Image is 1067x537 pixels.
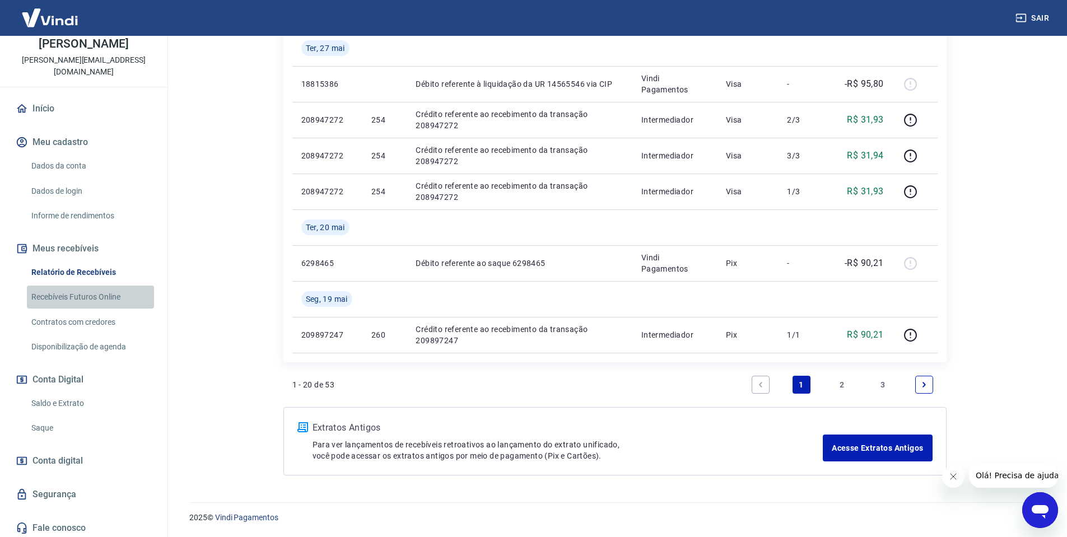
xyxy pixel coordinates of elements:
p: 1/3 [787,186,820,197]
p: Intermediador [641,186,708,197]
p: Visa [726,150,770,161]
p: 208947272 [301,114,353,125]
p: Visa [726,114,770,125]
p: Intermediador [641,150,708,161]
p: Para ver lançamentos de recebíveis retroativos ao lançamento do extrato unificado, você pode aces... [313,439,823,461]
p: -R$ 95,80 [845,77,884,91]
a: Informe de rendimentos [27,204,154,227]
p: Vindi Pagamentos [641,252,708,274]
button: Meus recebíveis [13,236,154,261]
iframe: Mensagem da empresa [969,463,1058,488]
p: 2/3 [787,114,820,125]
p: 208947272 [301,186,353,197]
a: Segurança [13,482,154,507]
button: Sair [1013,8,1054,29]
a: Vindi Pagamentos [215,513,278,522]
p: -R$ 90,21 [845,256,884,270]
p: R$ 31,93 [847,185,883,198]
iframe: Fechar mensagem [942,465,965,488]
a: Previous page [752,376,770,394]
p: R$ 31,93 [847,113,883,127]
p: - [787,78,820,90]
iframe: Botão para abrir a janela de mensagens [1022,492,1058,528]
a: Início [13,96,154,121]
p: Crédito referente ao recebimento da transação 208947272 [416,109,623,131]
a: Saque [27,417,154,440]
a: Page 3 [874,376,892,394]
p: Intermediador [641,114,708,125]
p: R$ 31,94 [847,149,883,162]
span: Seg, 19 mai [306,293,348,305]
a: Disponibilização de agenda [27,335,154,358]
p: Visa [726,186,770,197]
p: 254 [371,114,398,125]
a: Dados de login [27,180,154,203]
span: Olá! Precisa de ajuda? [7,8,94,17]
span: Conta digital [32,453,83,469]
p: 1/1 [787,329,820,340]
p: 18815386 [301,78,353,90]
a: Dados da conta [27,155,154,178]
a: Page 2 [833,376,851,394]
p: 6298465 [301,258,353,269]
a: Page 1 is your current page [793,376,810,394]
p: Crédito referente ao recebimento da transação 209897247 [416,324,623,346]
a: Acesse Extratos Antigos [823,435,932,461]
p: R$ 90,21 [847,328,883,342]
p: Vindi Pagamentos [641,73,708,95]
a: Contratos com credores [27,311,154,334]
a: Recebíveis Futuros Online [27,286,154,309]
p: Extratos Antigos [313,421,823,435]
p: 3/3 [787,150,820,161]
p: Débito referente à liquidação da UR 14565546 via CIP [416,78,623,90]
ul: Pagination [747,371,938,398]
p: Pix [726,329,770,340]
img: Vindi [13,1,86,35]
p: 208947272 [301,150,353,161]
p: Débito referente ao saque 6298465 [416,258,623,269]
p: [PERSON_NAME] [39,38,128,50]
img: ícone [297,422,308,432]
span: Ter, 27 mai [306,43,345,54]
p: 1 - 20 de 53 [292,379,335,390]
button: Meu cadastro [13,130,154,155]
p: 254 [371,150,398,161]
p: Crédito referente ao recebimento da transação 208947272 [416,180,623,203]
p: [PERSON_NAME][EMAIL_ADDRESS][DOMAIN_NAME] [9,54,159,78]
p: 209897247 [301,329,353,340]
a: Saldo e Extrato [27,392,154,415]
p: Crédito referente ao recebimento da transação 208947272 [416,144,623,167]
p: - [787,258,820,269]
button: Conta Digital [13,367,154,392]
p: 260 [371,329,398,340]
span: Ter, 20 mai [306,222,345,233]
p: 254 [371,186,398,197]
p: Pix [726,258,770,269]
a: Relatório de Recebíveis [27,261,154,284]
a: Conta digital [13,449,154,473]
p: 2025 © [189,512,1040,524]
a: Next page [915,376,933,394]
p: Visa [726,78,770,90]
p: Intermediador [641,329,708,340]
